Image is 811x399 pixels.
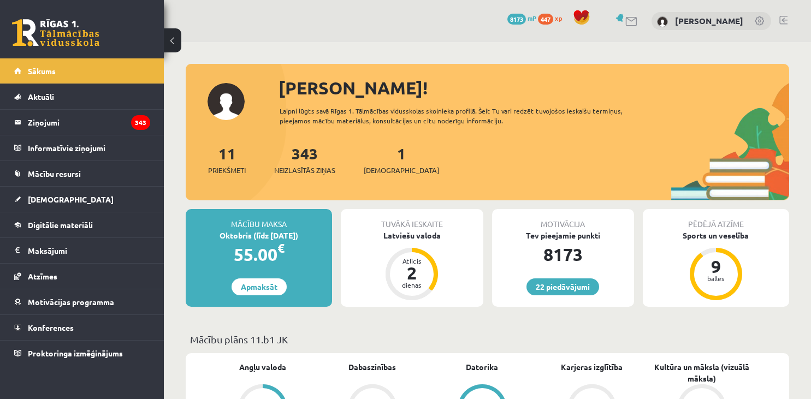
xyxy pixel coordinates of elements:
a: Angļu valoda [239,361,286,373]
a: Datorika [466,361,498,373]
a: Maksājumi [14,238,150,263]
legend: Informatīvie ziņojumi [28,135,150,160]
div: Motivācija [492,209,634,230]
a: Atzīmes [14,264,150,289]
span: Digitālie materiāli [28,220,93,230]
a: 1[DEMOGRAPHIC_DATA] [364,144,439,176]
div: [PERSON_NAME]! [279,75,789,101]
div: Mācību maksa [186,209,332,230]
a: [DEMOGRAPHIC_DATA] [14,187,150,212]
div: Latviešu valoda [341,230,483,241]
a: Aktuāli [14,84,150,109]
span: [DEMOGRAPHIC_DATA] [364,165,439,176]
div: Laipni lūgts savā Rīgas 1. Tālmācības vidusskolas skolnieka profilā. Šeit Tu vari redzēt tuvojošo... [280,106,642,126]
div: Tuvākā ieskaite [341,209,483,230]
a: [PERSON_NAME] [675,15,743,26]
span: 8173 [507,14,526,25]
div: 9 [700,258,732,275]
div: balles [700,275,732,282]
a: 343Neizlasītās ziņas [274,144,335,176]
a: Digitālie materiāli [14,212,150,237]
a: Sākums [14,58,150,84]
div: Oktobris (līdz [DATE]) [186,230,332,241]
span: xp [555,14,562,22]
a: Dabaszinības [348,361,396,373]
legend: Ziņojumi [28,110,150,135]
a: Kultūra un māksla (vizuālā māksla) [647,361,756,384]
span: Aktuāli [28,92,54,102]
a: Proktoringa izmēģinājums [14,341,150,366]
a: Mācību resursi [14,161,150,186]
a: 11Priekšmeti [208,144,246,176]
div: 55.00 [186,241,332,267]
span: [DEMOGRAPHIC_DATA] [28,194,114,204]
i: 343 [131,115,150,130]
div: 2 [395,264,428,282]
a: Sports un veselība 9 balles [643,230,789,302]
span: € [277,240,285,256]
a: Karjeras izglītība [561,361,623,373]
span: mP [528,14,536,22]
span: Mācību resursi [28,169,81,178]
div: Pēdējā atzīme [643,209,789,230]
legend: Maksājumi [28,238,150,263]
div: Atlicis [395,258,428,264]
a: Rīgas 1. Tālmācības vidusskola [12,19,99,46]
span: Motivācijas programma [28,297,114,307]
span: Konferences [28,323,74,332]
a: Informatīvie ziņojumi [14,135,150,160]
span: Priekšmeti [208,165,246,176]
img: Laura Jevhuta [657,16,668,27]
a: Ziņojumi343 [14,110,150,135]
span: Atzīmes [28,271,57,281]
a: Apmaksāt [232,278,287,295]
div: 8173 [492,241,634,267]
a: 447 xp [538,14,567,22]
span: Proktoringa izmēģinājums [28,348,123,358]
span: 447 [538,14,553,25]
a: 8173 mP [507,14,536,22]
a: Konferences [14,315,150,340]
a: Motivācijas programma [14,289,150,314]
span: Neizlasītās ziņas [274,165,335,176]
a: 22 piedāvājumi [526,278,599,295]
div: dienas [395,282,428,288]
span: Sākums [28,66,56,76]
a: Latviešu valoda Atlicis 2 dienas [341,230,483,302]
p: Mācību plāns 11.b1 JK [190,332,785,347]
div: Sports un veselība [643,230,789,241]
div: Tev pieejamie punkti [492,230,634,241]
